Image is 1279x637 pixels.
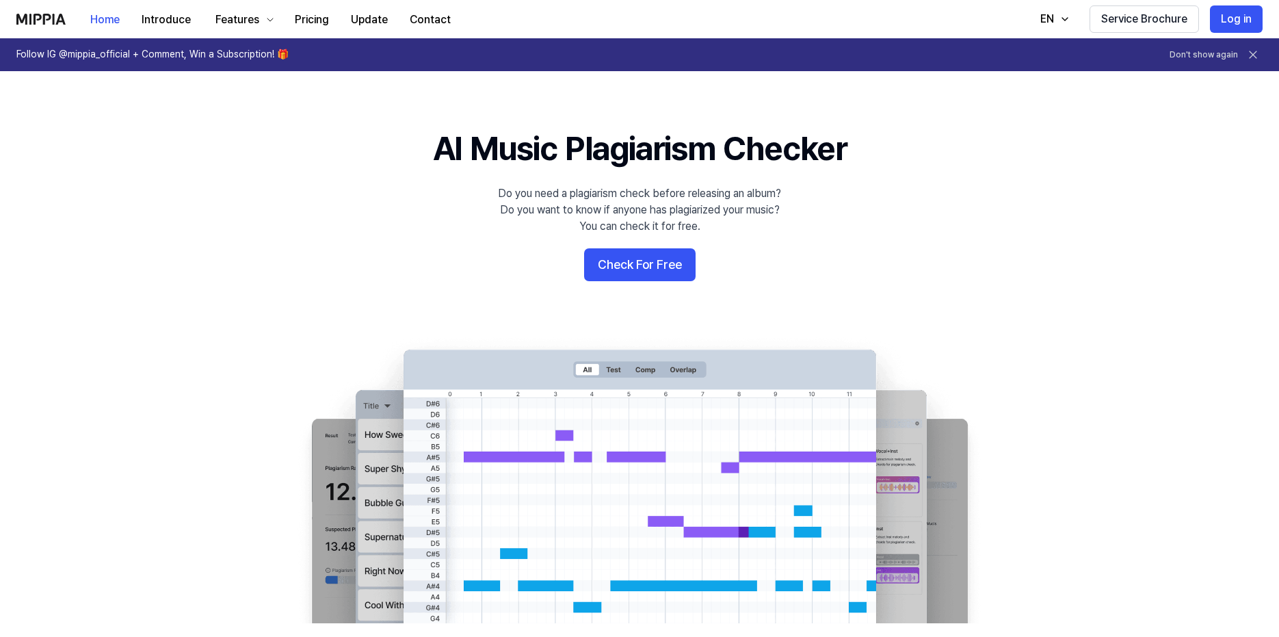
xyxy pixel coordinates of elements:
[1027,5,1079,33] button: EN
[1090,5,1199,33] button: Service Brochure
[340,1,399,38] a: Update
[399,6,462,34] button: Contact
[1170,49,1238,61] button: Don't show again
[16,48,289,62] h1: Follow IG @mippia_official + Comment, Win a Subscription! 🎁
[1210,5,1263,33] button: Log in
[79,1,131,38] a: Home
[584,248,696,281] button: Check For Free
[284,6,340,34] button: Pricing
[498,185,781,235] div: Do you need a plagiarism check before releasing an album? Do you want to know if anyone has plagi...
[284,336,995,623] img: main Image
[340,6,399,34] button: Update
[1038,11,1057,27] div: EN
[16,14,66,25] img: logo
[131,6,202,34] button: Introduce
[202,6,284,34] button: Features
[79,6,131,34] button: Home
[433,126,847,172] h1: AI Music Plagiarism Checker
[213,12,262,28] div: Features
